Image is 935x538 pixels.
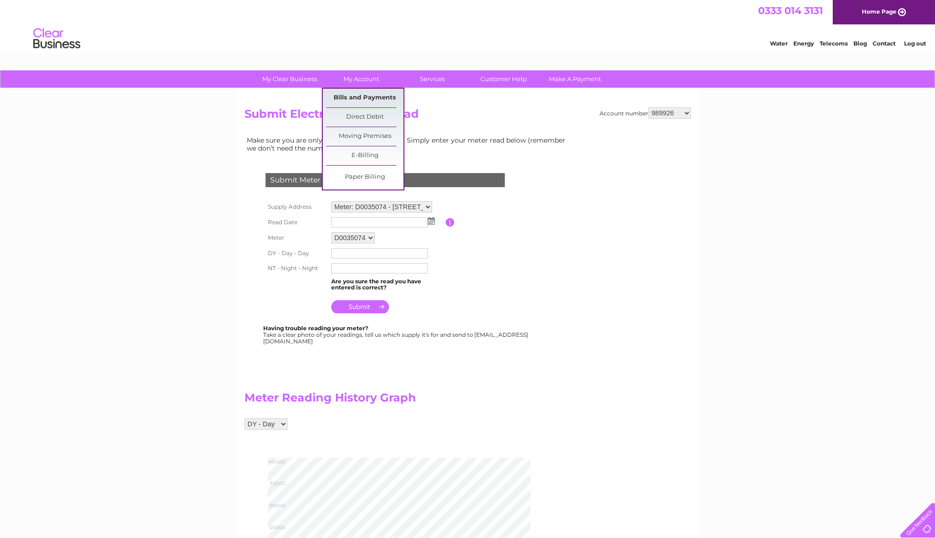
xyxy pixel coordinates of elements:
th: NT - Night - Night [263,261,329,276]
a: Moving Premises [326,127,403,146]
img: ... [428,217,435,225]
a: E-Billing [326,146,403,165]
a: Energy [793,40,814,47]
input: Submit [331,300,389,313]
a: Bills and Payments [326,89,403,107]
input: Information [446,218,455,227]
a: Blog [853,40,867,47]
a: My Clear Business [251,70,328,88]
a: Paper Billing [326,168,403,187]
a: Telecoms [820,40,848,47]
td: Make sure you are only paying for what you use. Simply enter your meter read below (remember we d... [244,134,573,154]
th: Read Date [263,215,329,230]
div: Account number [600,107,691,119]
img: logo.png [33,24,81,53]
h2: Submit Electricity Meter Read [244,107,691,125]
a: Contact [873,40,896,47]
a: Services [394,70,471,88]
td: Are you sure the read you have entered is correct? [329,276,446,294]
div: Clear Business is a trading name of Verastar Limited (registered in [GEOGRAPHIC_DATA] No. 3667643... [246,5,690,45]
a: Make A Payment [536,70,614,88]
a: Log out [904,40,926,47]
th: Meter [263,230,329,246]
h2: Meter Reading History Graph [244,391,573,409]
a: 0333 014 3131 [758,5,823,16]
b: Having trouble reading your meter? [263,325,368,332]
div: Take a clear photo of your readings, tell us which supply it's for and send to [EMAIL_ADDRESS][DO... [263,325,530,344]
th: DY - Day - Day [263,246,329,261]
a: Direct Debit [326,108,403,127]
a: Customer Help [465,70,542,88]
th: Supply Address [263,199,329,215]
div: Submit Meter Read [266,173,505,187]
a: My Account [322,70,400,88]
a: Water [770,40,788,47]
